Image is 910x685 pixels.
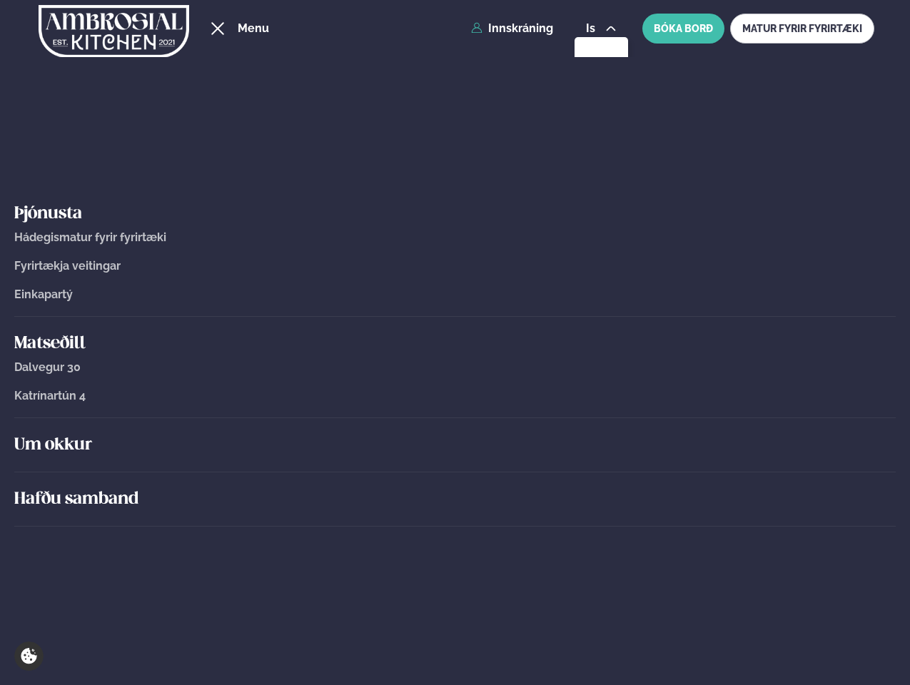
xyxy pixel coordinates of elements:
a: Einkapartý [14,288,896,301]
a: Innskráning [471,22,553,35]
a: Þjónusta [14,203,896,225]
span: Einkapartý [14,288,73,301]
a: Cookie settings [14,641,44,671]
a: MATUR FYRIR FYRIRTÆKI [730,14,874,44]
a: Katrínartún 4 [14,390,896,402]
span: Hádegismatur fyrir fyrirtæki [14,230,166,244]
a: Fyrirtækja veitingar [14,260,896,273]
img: logo [39,2,189,61]
button: hamburger [209,20,226,37]
a: Dalvegur 30 [14,361,896,374]
button: BÓKA BORÐ [642,14,724,44]
span: is [586,23,600,34]
a: Um okkur [14,434,896,457]
a: Hádegismatur fyrir fyrirtæki [14,231,896,244]
button: is [575,23,628,34]
span: Fyrirtækja veitingar [14,259,121,273]
a: Matseðill [14,333,896,355]
span: Katrínartún 4 [14,389,86,402]
span: Dalvegur 30 [14,360,81,374]
a: Hafðu samband [14,488,896,511]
